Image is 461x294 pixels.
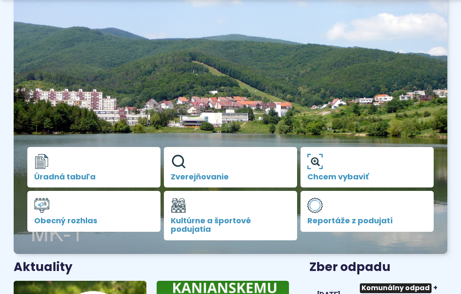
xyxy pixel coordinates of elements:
a: Chcem vybaviť [301,147,434,188]
span: Zverejňovanie [171,173,290,181]
span: Obecný rozhlas [34,216,154,225]
span: Reportáže z podujatí [307,216,427,225]
span: Úradná tabuľa [34,173,154,181]
a: Úradná tabuľa [27,147,160,188]
a: Kultúrne a športové podujatia [164,191,297,240]
h3: Aktuality [14,261,73,274]
a: Reportáže z podujatí [301,191,434,232]
a: Obecný rozhlas [27,191,160,232]
span: Komunálny odpad [360,283,432,293]
a: Zverejňovanie [164,147,297,188]
h3: Zber odpadu [309,261,447,274]
span: Chcem vybaviť [307,173,427,181]
span: Kultúrne a športové podujatia [171,216,290,233]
